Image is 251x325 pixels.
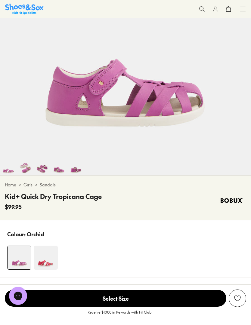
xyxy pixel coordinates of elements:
img: 4-551538_1 [34,246,58,270]
div: > > [5,182,246,188]
a: Sandals [40,182,56,188]
span: $99.95 [5,203,22,211]
p: Receive $10.00 in Rewards with Fit Club [88,309,151,320]
h4: Kid+ Quick Dry Tropicana Cage [5,192,102,201]
img: 8-551547_1 [67,158,84,175]
button: Add to Wishlist [229,290,246,307]
p: Orchid [27,230,44,238]
img: 4-551543_1 [8,246,31,269]
a: Home [5,182,16,188]
p: Colour: [7,230,26,238]
img: 7-551546_1 [51,158,67,175]
button: Select Size [5,290,226,307]
span: Select Size [5,290,226,307]
iframe: Gorgias live chat messenger [6,285,30,307]
img: SNS_Logo_Responsive.svg [5,4,44,14]
a: Girls [23,182,33,188]
img: 5-551544_1 [17,158,34,175]
a: Shoes & Sox [5,4,44,14]
img: Vendor logo [217,192,246,210]
img: 6-551545_1 [34,158,51,175]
